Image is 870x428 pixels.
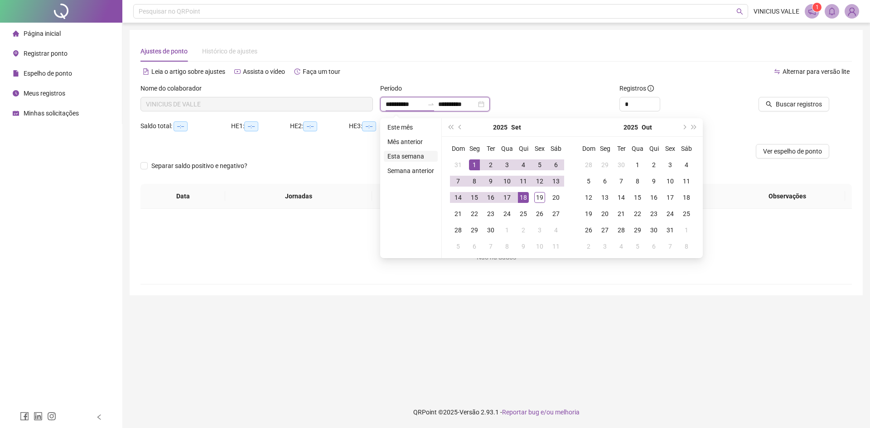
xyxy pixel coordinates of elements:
div: 17 [665,192,676,203]
td: 2025-10-13 [597,189,613,206]
div: 1 [632,159,643,170]
span: home [13,30,19,37]
td: 2025-11-04 [613,238,629,255]
td: 2025-08-31 [450,157,466,173]
td: 2025-09-07 [450,173,466,189]
th: Sex [662,140,678,157]
span: Meus registros [24,90,65,97]
td: 2025-10-03 [532,222,548,238]
td: 2025-10-07 [483,238,499,255]
th: Seg [597,140,613,157]
td: 2025-09-25 [515,206,532,222]
th: Sáb [548,140,564,157]
td: 2025-11-03 [597,238,613,255]
div: 2 [648,159,659,170]
div: 29 [599,159,610,170]
td: 2025-10-04 [678,157,695,173]
span: Ajustes de ponto [140,48,188,55]
td: 2025-09-16 [483,189,499,206]
td: 2025-11-02 [580,238,597,255]
th: Qua [629,140,646,157]
td: 2025-09-15 [466,189,483,206]
div: 24 [665,208,676,219]
div: 14 [453,192,464,203]
td: 2025-10-01 [629,157,646,173]
td: 2025-10-07 [613,173,629,189]
div: HE 3: [349,121,408,131]
span: Buscar registros [776,99,822,109]
td: 2025-10-12 [580,189,597,206]
td: 2025-09-10 [499,173,515,189]
div: 5 [534,159,545,170]
div: 30 [485,225,496,236]
span: Alternar para versão lite [783,68,850,75]
td: 2025-09-09 [483,173,499,189]
span: environment [13,50,19,57]
div: 27 [551,208,561,219]
td: 2025-10-10 [662,173,678,189]
div: HE 2: [290,121,349,131]
span: --:-- [362,121,376,131]
div: 10 [534,241,545,252]
div: 25 [681,208,692,219]
span: --:-- [174,121,188,131]
td: 2025-10-23 [646,206,662,222]
div: 16 [485,192,496,203]
div: 8 [632,176,643,187]
button: month panel [642,118,652,136]
div: 19 [534,192,545,203]
td: 2025-09-22 [466,206,483,222]
td: 2025-10-17 [662,189,678,206]
td: 2025-10-02 [515,222,532,238]
img: 87292 [845,5,859,18]
th: Ter [613,140,629,157]
li: Este mês [384,122,438,133]
button: super-prev-year [445,118,455,136]
span: Observações [737,191,838,201]
span: file [13,70,19,77]
span: 1 [816,4,819,10]
td: 2025-09-11 [515,173,532,189]
td: 2025-11-07 [662,238,678,255]
span: Registros [619,83,654,93]
div: 23 [485,208,496,219]
span: to [427,101,435,108]
span: swap [774,68,780,75]
button: prev-year [455,118,465,136]
td: 2025-10-19 [580,206,597,222]
th: Data [140,184,225,209]
td: 2025-10-09 [646,173,662,189]
td: 2025-09-27 [548,206,564,222]
td: 2025-09-18 [515,189,532,206]
th: Entrada 1 [372,184,463,209]
div: 12 [583,192,594,203]
td: 2025-10-10 [532,238,548,255]
span: youtube [234,68,241,75]
td: 2025-10-21 [613,206,629,222]
td: 2025-10-01 [499,222,515,238]
td: 2025-09-12 [532,173,548,189]
div: 3 [534,225,545,236]
div: 10 [502,176,512,187]
div: 5 [632,241,643,252]
span: VINICIUS DE VALLE [146,97,367,111]
div: 19 [583,208,594,219]
div: 12 [534,176,545,187]
div: 30 [648,225,659,236]
td: 2025-10-08 [499,238,515,255]
div: 16 [648,192,659,203]
span: VINICIUS VALLE [754,6,799,16]
div: 23 [648,208,659,219]
div: 6 [551,159,561,170]
div: 6 [469,241,480,252]
span: Separar saldo positivo e negativo? [148,161,251,171]
div: 26 [534,208,545,219]
div: 21 [616,208,627,219]
label: Nome do colaborador [140,83,208,93]
div: 1 [502,225,512,236]
span: info-circle [648,85,654,91]
td: 2025-10-16 [646,189,662,206]
th: Qui [515,140,532,157]
td: 2025-09-21 [450,206,466,222]
td: 2025-10-20 [597,206,613,222]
